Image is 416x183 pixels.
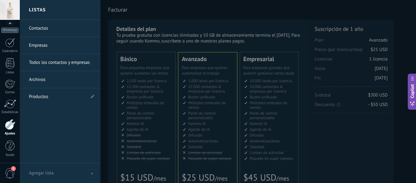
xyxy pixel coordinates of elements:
[29,54,94,71] a: Todos los contactos y empresas
[1,110,19,114] div: Estadísticas
[11,166,16,171] span: 1
[29,0,46,20] h2: Listas
[1,49,19,53] div: Calendario
[1,132,19,136] div: Ajustes
[1,90,19,94] div: Correo
[1,153,19,157] div: Ayuda
[409,84,415,98] span: Copilot
[29,88,85,105] a: Productos
[1,27,19,33] div: WhatsApp
[1,71,19,75] div: Listas
[29,71,94,88] a: Archivos
[88,169,96,178] span: Agregar lista
[29,20,94,37] a: Contactos
[29,170,54,176] span: Agregar lista
[29,37,94,54] a: Empresas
